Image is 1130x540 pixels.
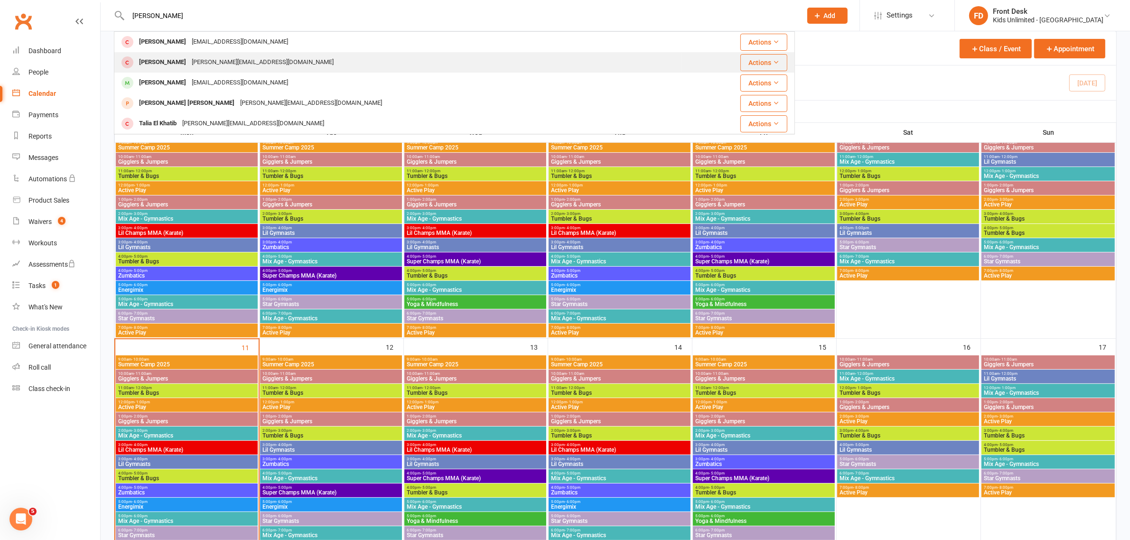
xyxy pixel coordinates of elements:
[567,155,584,159] span: - 11:00am
[551,301,689,307] span: Star Gymnasts
[118,183,256,187] span: 12:00pm
[999,140,1017,145] span: - 11:00am
[551,297,689,301] span: 5:00pm
[118,301,256,307] span: Mix Age - Gymnastics
[262,301,400,307] span: Star Gymnasts
[711,183,727,187] span: - 1:00pm
[839,169,977,173] span: 12:00pm
[406,226,544,230] span: 3:00pm
[551,183,689,187] span: 12:00pm
[887,5,913,26] span: Settings
[406,202,544,207] span: Gigglers & Jumpers
[960,39,1032,58] button: Class / Event
[262,230,400,236] span: Lil Gymnasts
[276,212,292,216] span: - 3:00pm
[132,240,148,244] span: - 4:00pm
[709,226,725,230] span: - 4:00pm
[136,76,189,90] div: [PERSON_NAME]
[262,287,400,293] span: Energimix
[262,297,400,301] span: 5:00pm
[406,283,544,287] span: 5:00pm
[276,254,292,259] span: - 5:00pm
[1034,39,1105,58] button: Appointment
[262,216,400,222] span: Tumbler & Bugs
[12,126,100,147] a: Reports
[695,230,833,236] span: Lil Gymnasts
[695,297,833,301] span: 5:00pm
[993,7,1103,16] div: Front Desk
[695,187,833,193] span: Active Play
[711,155,728,159] span: - 11:00am
[740,34,787,51] button: Actions
[1000,169,1016,173] span: - 1:00pm
[695,159,833,165] span: Gigglers & Jumpers
[551,140,689,145] span: 9:00am
[839,273,977,279] span: Active Play
[983,216,1112,222] span: Tumbler & Bugs
[118,297,256,301] span: 5:00pm
[983,212,1112,216] span: 3:00pm
[132,254,148,259] span: - 5:00pm
[12,83,100,104] a: Calendar
[406,140,544,145] span: 9:00am
[132,283,148,287] span: - 6:00pm
[983,159,1112,165] span: Lil Gymnasts
[839,226,977,230] span: 4:00pm
[136,117,179,130] div: Talia El Khatib
[695,273,833,279] span: Tumbler & Bugs
[695,183,833,187] span: 12:00pm
[551,244,689,250] span: Lil Gymnasts
[276,226,292,230] span: - 4:00pm
[567,169,585,173] span: - 12:00pm
[695,283,833,287] span: 5:00pm
[695,202,833,207] span: Gigglers & Jumpers
[276,269,292,273] span: - 5:00pm
[711,169,729,173] span: - 12:00pm
[118,244,256,250] span: Lil Gymnasts
[839,240,977,244] span: 5:00pm
[118,202,256,207] span: Gigglers & Jumpers
[406,269,544,273] span: 4:00pm
[262,145,400,150] span: Summer Camp 2025
[983,145,1112,150] span: Gigglers & Jumpers
[993,16,1103,24] div: Kids Unlimited - [GEOGRAPHIC_DATA]
[998,212,1013,216] span: - 4:00pm
[118,212,256,216] span: 2:00pm
[28,68,48,76] div: People
[551,173,689,179] span: Tumbler & Bugs
[179,117,327,130] div: [PERSON_NAME][EMAIL_ADDRESS][DOMAIN_NAME]
[695,226,833,230] span: 3:00pm
[406,197,544,202] span: 1:00pm
[118,269,256,273] span: 4:00pm
[983,226,1112,230] span: 4:00pm
[118,226,256,230] span: 3:00pm
[565,297,580,301] span: - 6:00pm
[406,254,544,259] span: 4:00pm
[998,240,1013,244] span: - 6:00pm
[28,385,70,392] div: Class check-in
[406,183,544,187] span: 12:00pm
[853,183,869,187] span: - 2:00pm
[118,287,256,293] span: Energimix
[12,233,100,254] a: Workouts
[551,202,689,207] span: Gigglers & Jumpers
[551,287,689,293] span: Energimix
[262,244,400,250] span: Zumbatics
[695,145,833,150] span: Summer Camp 2025
[695,169,833,173] span: 11:00am
[262,197,400,202] span: 1:00pm
[839,259,977,264] span: Mix Age - Gymnastics
[28,132,52,140] div: Reports
[565,226,580,230] span: - 4:00pm
[551,259,689,264] span: Mix Age - Gymnastics
[12,357,100,378] a: Roll call
[28,261,75,268] div: Assessments
[709,254,725,259] span: - 5:00pm
[853,197,869,202] span: - 3:00pm
[567,183,583,187] span: - 1:00pm
[134,155,151,159] span: - 11:00am
[839,187,977,193] span: Gigglers & Jumpers
[118,145,256,150] span: Summer Camp 2025
[125,9,795,22] input: Search...
[551,197,689,202] span: 1:00pm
